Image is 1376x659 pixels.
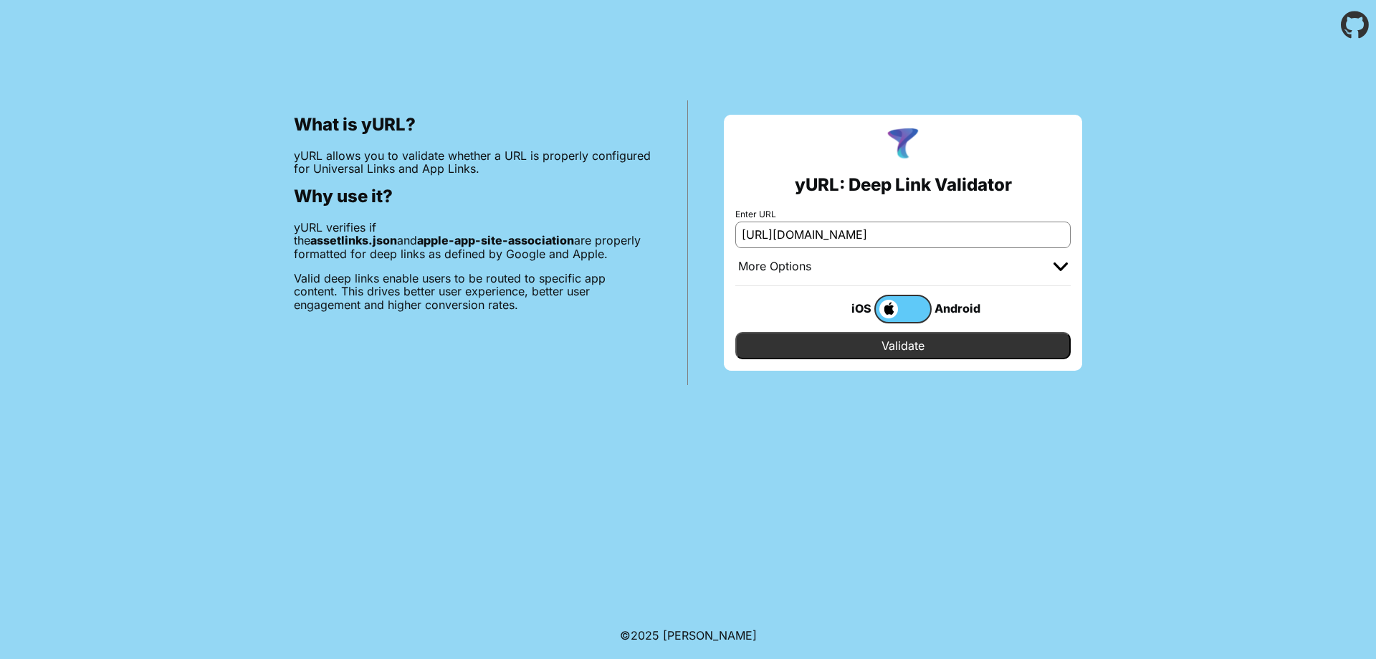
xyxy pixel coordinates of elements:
[795,175,1012,195] h2: yURL: Deep Link Validator
[417,233,574,247] b: apple-app-site-association
[294,186,651,207] h2: Why use it?
[294,221,651,260] p: yURL verifies if the and are properly formatted for deep links as defined by Google and Apple.
[932,299,989,318] div: Android
[294,149,651,176] p: yURL allows you to validate whether a URL is properly configured for Universal Links and App Links.
[620,612,757,659] footer: ©
[738,260,811,274] div: More Options
[631,628,659,643] span: 2025
[1053,262,1068,271] img: chevron
[294,272,651,311] p: Valid deep links enable users to be routed to specific app content. This drives better user exper...
[294,115,651,135] h2: What is yURL?
[817,299,874,318] div: iOS
[884,126,922,163] img: yURL Logo
[310,233,397,247] b: assetlinks.json
[735,209,1071,219] label: Enter URL
[735,222,1071,247] input: e.g. https://app.chayev.com/xyx
[735,332,1071,359] input: Validate
[663,628,757,643] a: Michael Ibragimchayev's Personal Site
